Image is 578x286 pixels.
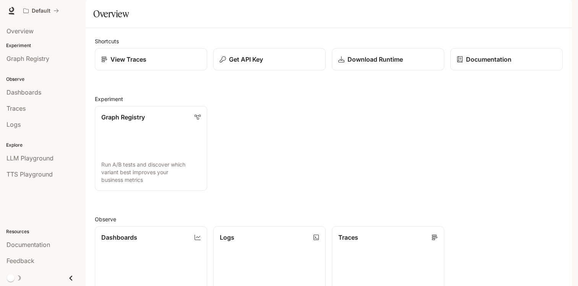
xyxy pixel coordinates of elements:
p: Dashboards [101,233,137,242]
a: Documentation [450,48,563,70]
button: All workspaces [20,3,62,18]
p: Traces [338,233,358,242]
h2: Shortcuts [95,37,563,45]
p: Graph Registry [101,113,145,122]
h1: Overview [93,6,129,21]
p: View Traces [110,55,146,64]
p: Default [32,8,50,14]
h2: Experiment [95,95,563,103]
p: Documentation [466,55,511,64]
h2: Observe [95,215,563,223]
a: Download Runtime [332,48,444,70]
p: Run A/B tests and discover which variant best improves your business metrics [101,161,201,184]
button: Get API Key [213,48,326,70]
a: Graph RegistryRun A/B tests and discover which variant best improves your business metrics [95,106,207,191]
p: Download Runtime [347,55,403,64]
p: Get API Key [229,55,263,64]
a: View Traces [95,48,207,70]
p: Logs [220,233,234,242]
